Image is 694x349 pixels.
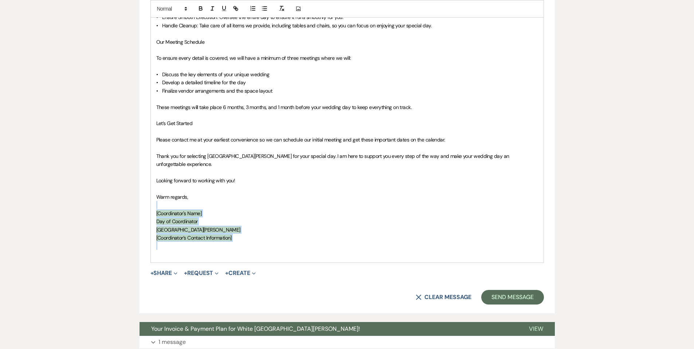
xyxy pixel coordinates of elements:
[481,290,544,305] button: Send Message
[156,88,272,94] span: • Finalize vendor arrangements and the space layout
[156,55,351,61] span: To ensure every detail is covered, we will have a minimum of three meetings where we will:
[151,325,360,333] span: Your Invoice & Payment Plan for White [GEOGRAPHIC_DATA][PERSON_NAME]!
[529,325,543,333] span: View
[156,104,412,110] span: These meetings will take place 6 months, 3 months, and 1 month before your wedding day to keep ev...
[156,136,445,143] span: Please contact me at your earliest convenience so we can schedule our initial meeting and get the...
[156,194,188,200] span: Warm regards,
[156,22,432,29] span: • Handle Cleanup: Take care of all items we provide, including tables and chairs, so you can focu...
[156,177,235,184] span: Looking forward to working with you!
[156,71,270,78] span: • Discuss the key elements of your unique wedding
[156,39,205,45] span: Our Meeting Schedule
[156,79,246,86] span: • Develop a detailed timeline for the day
[225,270,255,276] button: Create
[517,322,555,336] button: View
[184,270,219,276] button: Request
[156,210,202,217] span: [Coordinator's Name]
[416,294,471,300] button: Clear message
[140,336,555,348] button: 1 message
[225,270,228,276] span: +
[156,153,510,167] span: Thank you for selecting [GEOGRAPHIC_DATA][PERSON_NAME] for your special day. I am here to support...
[156,120,192,127] span: Let’s Get Started
[150,270,154,276] span: +
[158,337,186,347] p: 1 message
[156,226,240,233] span: [GEOGRAPHIC_DATA][PERSON_NAME]
[156,234,232,241] span: [Coordinator’s Contact Information]
[150,270,178,276] button: Share
[184,270,187,276] span: +
[156,218,198,225] span: Day of Coordinator
[140,322,517,336] button: Your Invoice & Payment Plan for White [GEOGRAPHIC_DATA][PERSON_NAME]!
